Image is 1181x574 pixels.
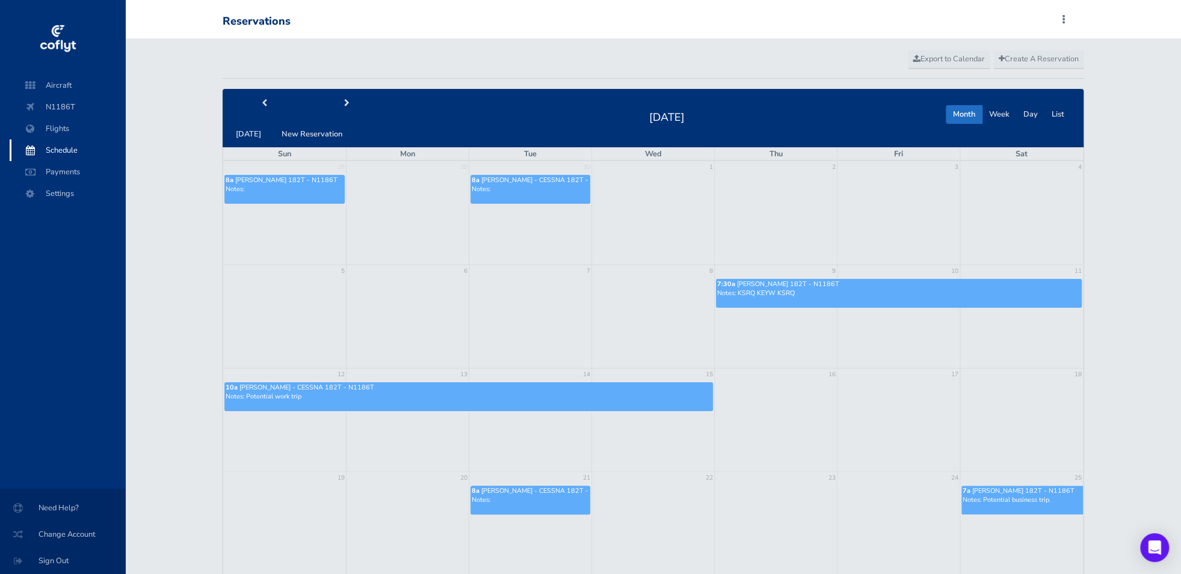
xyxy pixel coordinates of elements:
[400,148,415,159] span: Mon
[705,472,714,484] a: 22
[954,161,960,173] a: 3
[459,472,469,484] a: 20
[22,118,113,139] span: Flights
[708,161,714,173] a: 1
[963,495,1082,504] p: Notes: Potential business trip.
[472,185,589,194] p: Notes:
[1073,472,1083,484] a: 25
[14,550,111,572] span: Sign Out
[950,472,960,484] a: 24
[305,94,388,113] button: next
[22,161,113,183] span: Payments
[831,265,837,277] a: 9
[1073,265,1083,277] a: 11
[582,161,591,173] a: 30
[336,368,346,380] a: 12
[1073,368,1083,380] a: 18
[705,368,714,380] a: 15
[223,15,291,28] div: Reservations
[946,105,982,124] button: Month
[585,265,591,277] a: 7
[274,125,349,144] button: New Reservation
[827,472,837,484] a: 23
[1016,105,1045,124] button: Day
[459,368,469,380] a: 13
[913,53,985,64] span: Export to Calendar
[226,392,712,401] p: Notes: Potential work trip
[1016,148,1028,159] span: Sat
[582,368,591,380] a: 14
[717,289,1081,298] p: Notes: KSRQ KEYW KSRQ
[235,176,338,185] span: [PERSON_NAME] 182T - N1186T
[737,279,839,289] span: [PERSON_NAME] 182T - N1186T
[459,161,469,173] a: 29
[340,265,346,277] a: 5
[717,279,735,289] span: 7:30a
[226,383,238,392] span: 10a
[1140,533,1169,562] div: Open Intercom Messenger
[708,265,714,277] a: 8
[481,486,616,495] span: [PERSON_NAME] - CESSNA 182T - N1186T
[982,105,1017,124] button: Week
[22,96,113,118] span: N1186T
[524,148,537,159] span: Tue
[472,486,479,495] span: 8a
[38,21,78,57] img: coflyt logo
[472,495,589,504] p: Notes:
[827,368,837,380] a: 16
[14,497,111,519] span: Need Help?
[642,108,692,124] h2: [DATE]
[993,50,1084,69] a: Create A Reservation
[278,148,291,159] span: Sun
[22,139,113,161] span: Schedule
[22,75,113,96] span: Aircraft
[239,383,374,392] span: [PERSON_NAME] - CESSNA 182T - N1186T
[582,472,591,484] a: 21
[472,176,479,185] span: 8a
[950,265,960,277] a: 10
[229,125,268,144] button: [DATE]
[223,94,306,113] button: prev
[14,524,111,545] span: Change Account
[1077,161,1083,173] a: 4
[226,185,344,194] p: Notes:
[226,176,233,185] span: 8a
[908,50,990,69] a: Export to Calendar
[999,53,1079,64] span: Create A Reservation
[463,265,469,277] a: 6
[644,148,661,159] span: Wed
[894,148,903,159] span: Fri
[336,161,346,173] a: 28
[769,148,783,159] span: Thu
[831,161,837,173] a: 2
[22,183,113,204] span: Settings
[336,472,346,484] a: 19
[972,486,1075,495] span: [PERSON_NAME] 182T - N1186T
[963,486,970,495] span: 7a
[1044,105,1072,124] button: List
[950,368,960,380] a: 17
[481,176,616,185] span: [PERSON_NAME] - CESSNA 182T - N1186T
